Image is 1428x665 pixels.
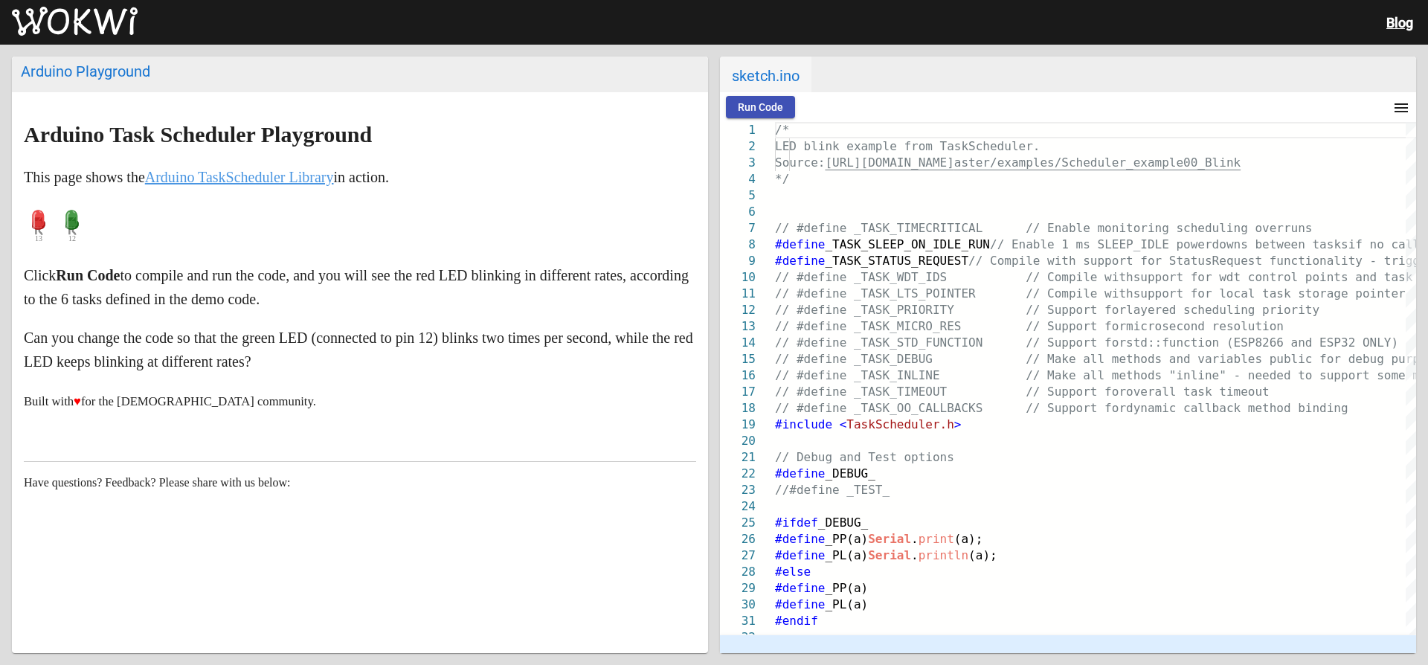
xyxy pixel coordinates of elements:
span: [URL][DOMAIN_NAME] [825,155,953,170]
span: // #define _TASK_DEBUG // Make all met [775,352,1133,366]
span: Serial [868,532,911,546]
span: support for local task storage pointer [1133,286,1406,301]
span: . [911,548,919,562]
span: _PP(a) [825,581,868,595]
span: oring scheduling overruns [1133,221,1313,235]
span: _PL(a) [825,548,868,562]
span: _TASK_STATUS_REQUEST [825,254,968,268]
div: 4 [720,171,756,187]
small: Built with for the [DEMOGRAPHIC_DATA] community. [24,394,316,408]
span: . [911,532,919,546]
div: 8 [720,237,756,253]
span: #define [775,466,825,481]
span: (a); [968,548,997,562]
span: // #define _TASK_LTS_POINTER // Compile with [775,286,1133,301]
mat-icon: menu [1392,99,1410,117]
span: microsecond resolution [1126,319,1284,333]
div: 3 [720,155,756,171]
span: ♥ [74,394,81,408]
span: dynamic callback method binding [1126,401,1348,415]
div: 5 [720,187,756,204]
div: 29 [720,580,756,597]
span: // #define _TASK_WDT_IDS // Compile with [775,270,1133,284]
h2: Arduino Task Scheduler Playground [24,123,696,147]
a: Blog [1386,15,1413,30]
textarea: Editor content;Press Alt+F1 for Accessibility Options. [775,122,776,123]
p: Can you change the code so that the green LED (connected to pin 12) blinks two times per second, ... [24,326,696,373]
div: 22 [720,466,756,482]
div: 9 [720,253,756,269]
span: Serial [868,548,911,562]
div: 2 [720,138,756,155]
span: print [919,532,954,546]
p: Click to compile and run the code, and you will see the red LED blinking in different rates, acco... [24,263,696,311]
span: #define [775,532,825,546]
div: 14 [720,335,756,351]
span: #define [775,581,825,595]
span: #include [775,417,832,431]
div: 10 [720,269,756,286]
span: Run Code [738,101,783,113]
div: 21 [720,449,756,466]
div: 16 [720,367,756,384]
span: layered scheduling priority [1126,303,1319,317]
div: 26 [720,531,756,547]
strong: Run Code [56,267,120,283]
div: 15 [720,351,756,367]
a: Arduino TaskScheduler Library [145,169,334,185]
span: LED blink example from TaskScheduler. [775,139,1040,153]
span: // #define _TASK_TIMEOUT // Support for [775,385,1126,399]
div: 19 [720,417,756,433]
div: 20 [720,433,756,449]
div: 6 [720,204,756,220]
span: _TASK_SLEEP_ON_IDLE_RUN [825,237,990,251]
span: > [954,417,962,431]
span: println [919,548,968,562]
span: std::function (ESP8266 and ESP32 ONLY) [1126,335,1398,350]
span: (a); [954,532,983,546]
div: 31 [720,613,756,629]
button: Run Code [726,96,795,118]
span: // Compile with support for StatusRequest function [968,254,1327,268]
div: 1 [720,122,756,138]
span: aster/examples/Scheduler_example00_Blink [954,155,1241,170]
div: 28 [720,564,756,580]
span: _DEBUG_ [825,466,875,481]
div: 13 [720,318,756,335]
div: 18 [720,400,756,417]
span: #define [775,548,825,562]
div: 27 [720,547,756,564]
span: // #define _TASK_MICRO_RES // Support for [775,319,1126,333]
span: // #define _TASK_PRIORITY // Support for [775,303,1126,317]
span: _PL(a) [825,597,868,611]
div: 17 [720,384,756,400]
div: 23 [720,482,756,498]
span: Source: [775,155,825,170]
span: #define [775,597,825,611]
img: Wokwi [12,7,138,36]
p: This page shows the in action. [24,165,696,189]
div: 32 [720,629,756,646]
span: sketch.ino [720,57,811,92]
span: // #define _TASK_STD_FUNCTION // Support for [775,335,1126,350]
span: _DEBUG_ [818,515,868,530]
span: // #define _TASK_INLINE // Make all met [775,368,1133,382]
span: #ifdef [775,515,818,530]
div: 11 [720,286,756,302]
span: //#define _TEST_ [775,483,890,497]
div: 12 [720,302,756,318]
span: #else [775,565,811,579]
span: < [840,417,847,431]
span: // Debug and Test options [775,450,954,464]
div: 24 [720,498,756,515]
span: // Enable 1 ms SLEEP_IDLE powerdowns between tasks [990,237,1348,251]
span: TaskScheduler.h [846,417,954,431]
span: #define [775,237,825,251]
span: #endif [775,614,818,628]
span: _PP(a) [825,532,868,546]
span: Have questions? Feedback? Please share with us below: [24,476,291,489]
div: 30 [720,597,756,613]
span: // #define _TASK_TIMECRITICAL // Enable monit [775,221,1133,235]
span: overall task timeout [1126,385,1270,399]
span: // #define _TASK_OO_CALLBACKS // Support for [775,401,1126,415]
